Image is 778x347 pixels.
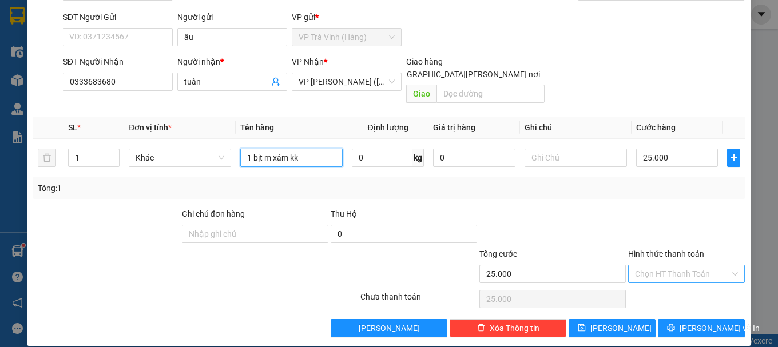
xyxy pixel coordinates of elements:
[667,324,675,333] span: printer
[433,123,475,132] span: Giá trị hàng
[477,324,485,333] span: delete
[331,319,447,337] button: [PERSON_NAME]
[5,49,167,71] p: NHẬN:
[5,22,167,44] p: GỬI:
[177,55,287,68] div: Người nhận
[490,322,539,334] span: Xóa Thông tin
[525,149,627,167] input: Ghi Chú
[292,57,324,66] span: VP Nhận
[436,85,545,103] input: Dọc đường
[412,149,424,167] span: kg
[38,6,133,17] strong: BIÊN NHẬN GỬI HÀNG
[299,73,395,90] span: VP Trần Phú (Hàng)
[5,33,30,44] span: NHÂN
[240,123,274,132] span: Tên hàng
[406,85,436,103] span: Giao
[368,123,408,132] span: Định lượng
[680,322,760,334] span: [PERSON_NAME] và In
[433,149,515,167] input: 0
[61,73,85,83] span: CHÂU
[727,149,740,167] button: plus
[5,49,115,71] span: VP [PERSON_NAME] ([GEOGRAPHIC_DATA])
[292,11,402,23] div: VP gửi
[5,85,27,96] span: GIAO:
[628,249,704,258] label: Hình thức thanh toán
[479,249,517,258] span: Tổng cước
[578,324,586,333] span: save
[5,73,85,83] span: 0346756739 -
[359,290,478,310] div: Chưa thanh toán
[590,322,652,334] span: [PERSON_NAME]
[182,209,245,218] label: Ghi chú đơn hàng
[384,68,545,81] span: [GEOGRAPHIC_DATA][PERSON_NAME] nơi
[520,117,632,139] th: Ghi chú
[177,11,287,23] div: Người gửi
[68,123,77,132] span: SL
[359,322,420,334] span: [PERSON_NAME]
[299,29,395,46] span: VP Trà Vinh (Hàng)
[728,153,740,162] span: plus
[136,149,224,166] span: Khác
[63,55,173,68] div: SĐT Người Nhận
[271,77,280,86] span: user-add
[38,149,56,167] button: delete
[331,209,357,218] span: Thu Hộ
[450,319,566,337] button: deleteXóa Thông tin
[569,319,656,337] button: save[PERSON_NAME]
[636,123,676,132] span: Cước hàng
[63,11,173,23] div: SĐT Người Gửi
[658,319,745,337] button: printer[PERSON_NAME] và In
[406,57,443,66] span: Giao hàng
[182,225,328,243] input: Ghi chú đơn hàng
[129,123,172,132] span: Đơn vị tính
[240,149,343,167] input: VD: Bàn, Ghế
[5,22,142,44] span: VP [PERSON_NAME] (Hàng) -
[38,182,301,194] div: Tổng: 1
